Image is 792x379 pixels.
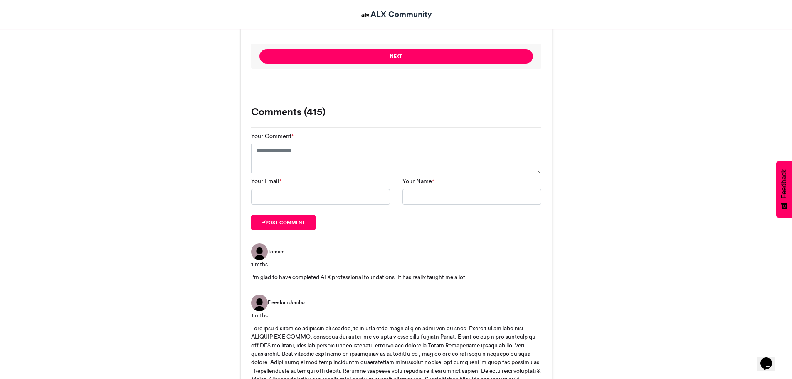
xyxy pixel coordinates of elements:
img: ALX Community [360,10,370,20]
label: Your Comment [251,132,294,141]
button: Post comment [251,215,316,230]
img: Freedom [251,295,268,311]
span: Tornam [268,248,284,255]
span: Freedom Jombo [268,299,305,306]
span: Feedback [780,169,788,198]
img: Tornam [251,243,268,260]
button: Feedback - Show survey [776,161,792,218]
div: 1 mths [251,311,541,320]
h3: Comments (415) [251,107,541,117]
a: ALX Community [360,8,432,20]
label: Your Name [402,177,434,186]
button: Next [259,49,533,64]
label: Your Email [251,177,281,186]
div: I'm glad to have completed ALX professional foundations. It has really taught me a lot. [251,273,541,281]
iframe: chat widget [757,346,784,371]
div: 1 mths [251,260,541,269]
